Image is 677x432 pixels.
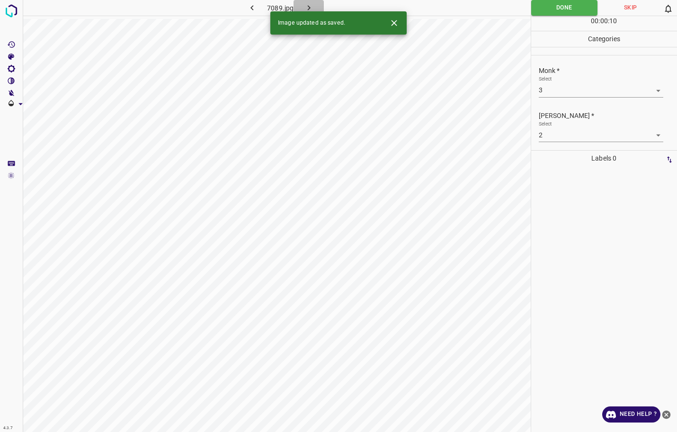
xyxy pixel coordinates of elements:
button: close-help [660,406,672,423]
h6: 7089.jpg [267,2,294,16]
div: 3 [539,83,663,97]
div: 4.3.7 [1,424,15,432]
img: logo [3,2,20,19]
p: Labels 0 [534,151,675,166]
label: Select [539,120,552,127]
label: Select [539,75,552,82]
p: 10 [609,16,617,26]
button: Close [385,14,403,32]
span: Image updated as saved. [278,19,345,27]
div: : : [591,16,617,31]
p: 00 [591,16,598,26]
p: 00 [600,16,608,26]
a: Need Help ? [602,406,660,423]
div: 3 [539,128,663,142]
